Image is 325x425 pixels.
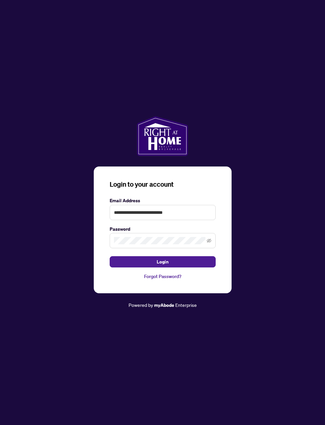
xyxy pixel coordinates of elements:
label: Password [110,225,216,233]
label: Email Address [110,197,216,204]
a: Forgot Password? [110,273,216,280]
span: Powered by [129,302,153,308]
span: Enterprise [175,302,197,308]
img: ma-logo [137,116,188,156]
span: eye-invisible [207,238,211,243]
button: Login [110,256,216,267]
span: Login [157,257,169,267]
h3: Login to your account [110,180,216,189]
a: myAbode [154,302,174,309]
